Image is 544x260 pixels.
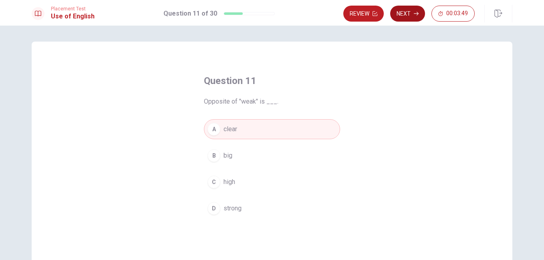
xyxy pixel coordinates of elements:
button: Dstrong [204,198,340,218]
div: D [208,202,220,215]
span: Placement Test [51,6,95,12]
span: 00:03:49 [446,10,468,17]
h4: Question 11 [204,74,340,87]
button: Aclear [204,119,340,139]
span: strong [224,204,242,213]
h1: Question 11 of 30 [163,9,217,18]
div: A [208,123,220,136]
button: Next [390,6,425,22]
div: B [208,149,220,162]
span: clear [224,124,237,134]
button: 00:03:49 [431,6,475,22]
button: Chigh [204,172,340,192]
button: Review [343,6,384,22]
button: Bbig [204,146,340,166]
h1: Use of English [51,12,95,21]
span: Opposite of "weak" is ___. [204,97,340,106]
div: C [208,176,220,188]
span: high [224,177,235,187]
span: big [224,151,232,160]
